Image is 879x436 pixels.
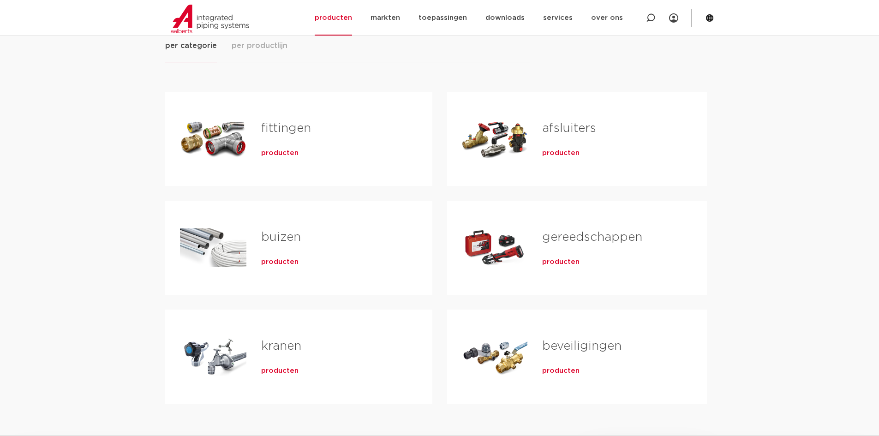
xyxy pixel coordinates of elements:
a: afsluiters [542,122,596,134]
span: per productlijn [232,40,287,51]
a: producten [261,257,299,267]
a: producten [261,366,299,376]
a: producten [542,149,580,158]
a: producten [542,366,580,376]
a: kranen [261,340,301,352]
a: fittingen [261,122,311,134]
a: beveiligingen [542,340,622,352]
span: per categorie [165,40,217,51]
a: producten [261,149,299,158]
div: Tabs. Open items met enter of spatie, sluit af met escape en navigeer met de pijltoetsen. [165,40,714,418]
a: buizen [261,231,301,243]
a: producten [542,257,580,267]
a: gereedschappen [542,231,642,243]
